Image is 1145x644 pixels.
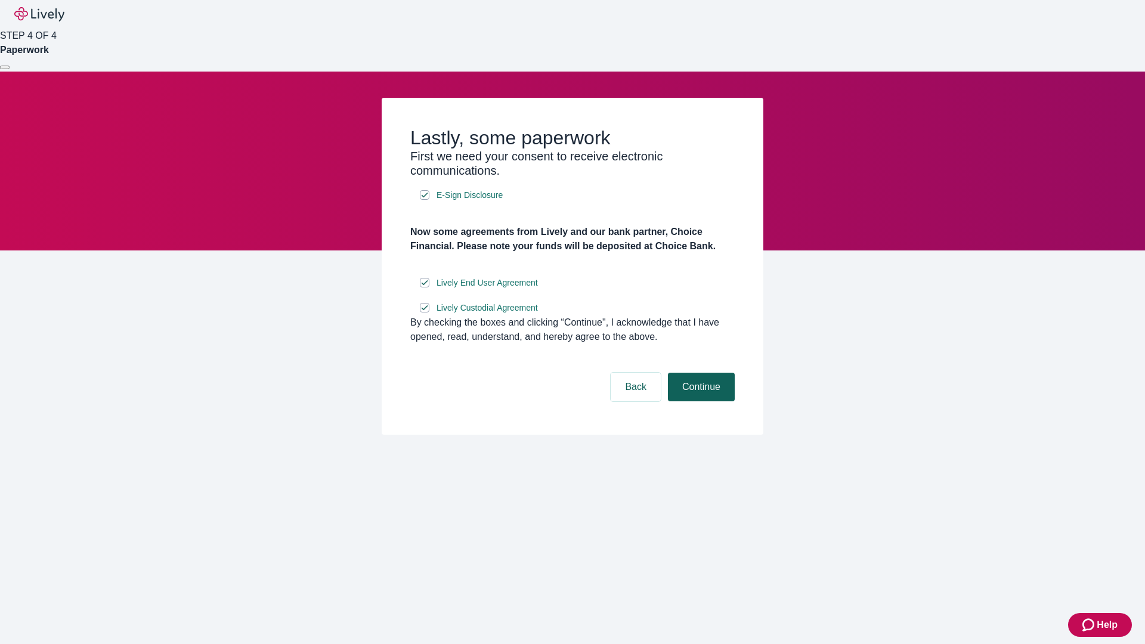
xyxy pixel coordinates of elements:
span: E-Sign Disclosure [437,189,503,202]
img: Lively [14,7,64,21]
button: Zendesk support iconHelp [1068,613,1132,637]
button: Back [611,373,661,401]
a: e-sign disclosure document [434,275,540,290]
button: Continue [668,373,735,401]
span: Lively Custodial Agreement [437,302,538,314]
a: e-sign disclosure document [434,301,540,315]
h2: Lastly, some paperwork [410,126,735,149]
span: Help [1097,618,1118,632]
div: By checking the boxes and clicking “Continue", I acknowledge that I have opened, read, understand... [410,315,735,344]
h4: Now some agreements from Lively and our bank partner, Choice Financial. Please note your funds wi... [410,225,735,253]
svg: Zendesk support icon [1082,618,1097,632]
span: Lively End User Agreement [437,277,538,289]
h3: First we need your consent to receive electronic communications. [410,149,735,178]
a: e-sign disclosure document [434,188,505,203]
